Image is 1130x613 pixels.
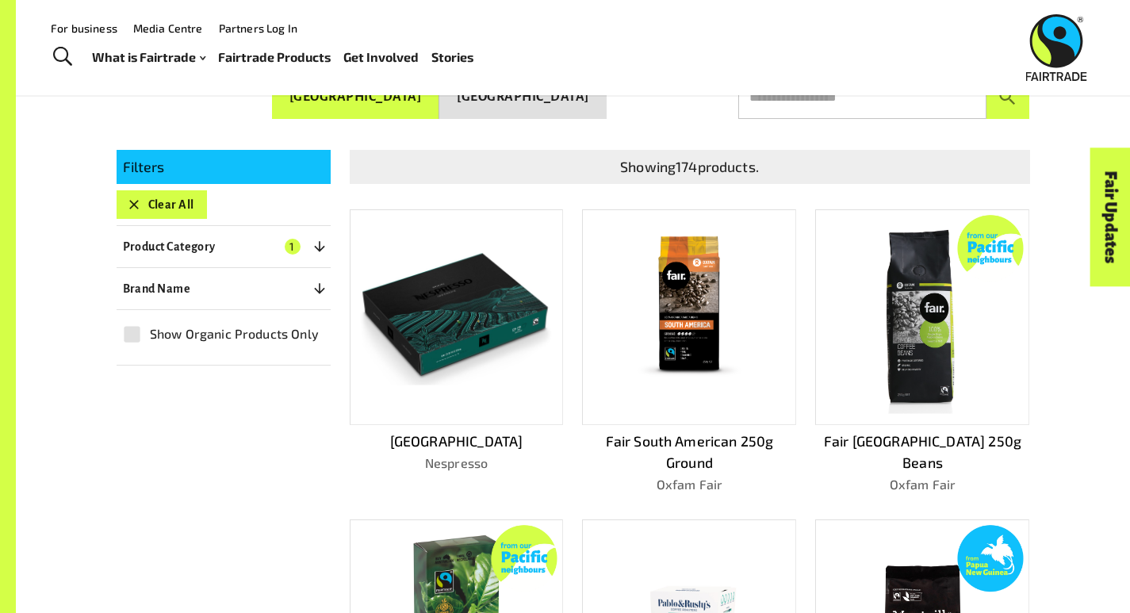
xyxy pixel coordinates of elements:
[285,239,301,255] span: 1
[123,156,324,178] p: Filters
[356,156,1024,178] p: Showing 174 products.
[815,475,1029,494] p: Oxfam Fair
[117,274,331,303] button: Brand Name
[219,21,297,35] a: Partners Log In
[117,232,331,261] button: Product Category
[43,37,82,77] a: Toggle Search
[350,209,564,494] a: [GEOGRAPHIC_DATA]Nespresso
[51,21,117,35] a: For business
[343,46,419,69] a: Get Involved
[439,75,607,120] button: [GEOGRAPHIC_DATA]
[92,46,205,69] a: What is Fairtrade
[582,431,796,473] p: Fair South American 250g Ground
[123,279,191,298] p: Brand Name
[582,209,796,494] a: Fair South American 250g GroundOxfam Fair
[133,21,203,35] a: Media Centre
[350,454,564,473] p: Nespresso
[815,431,1029,473] p: Fair [GEOGRAPHIC_DATA] 250g Beans
[117,190,207,219] button: Clear All
[815,209,1029,494] a: Fair [GEOGRAPHIC_DATA] 250g BeansOxfam Fair
[150,324,319,343] span: Show Organic Products Only
[582,475,796,494] p: Oxfam Fair
[431,46,473,69] a: Stories
[350,431,564,452] p: [GEOGRAPHIC_DATA]
[272,75,440,120] button: [GEOGRAPHIC_DATA]
[123,237,216,256] p: Product Category
[218,46,331,69] a: Fairtrade Products
[1026,14,1087,81] img: Fairtrade Australia New Zealand logo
